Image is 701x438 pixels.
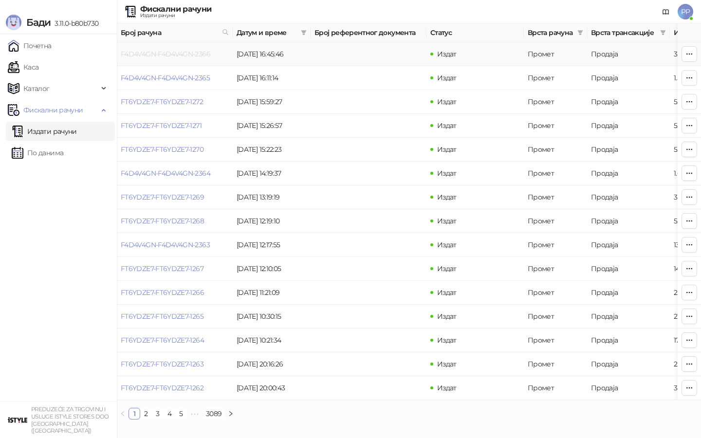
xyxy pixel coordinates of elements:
a: 2 [141,408,151,419]
button: left [117,408,129,420]
td: [DATE] 14:19:37 [233,162,311,185]
a: F4D4V4GN-F4D4V4GN-2364 [121,169,210,178]
td: Промет [524,376,587,400]
td: Промет [524,66,587,90]
a: FT6YDZE7-FT6YDZE7-1268 [121,217,204,225]
td: Продаја [587,257,670,281]
td: [DATE] 12:19:10 [233,209,311,233]
td: Продаја [587,138,670,162]
span: Издат [437,240,457,249]
td: FT6YDZE7-FT6YDZE7-1271 [117,114,233,138]
li: 2 [140,408,152,420]
span: filter [299,25,309,40]
span: filter [658,25,668,40]
span: Врста рачуна [528,27,573,38]
li: 3089 [203,408,225,420]
td: FT6YDZE7-FT6YDZE7-1270 [117,138,233,162]
li: Следећа страна [225,408,237,420]
td: FT6YDZE7-FT6YDZE7-1266 [117,281,233,305]
a: F4D4V4GN-F4D4V4GN-2363 [121,240,210,249]
td: Промет [524,281,587,305]
a: FT6YDZE7-FT6YDZE7-1269 [121,193,204,201]
a: По данима [12,143,63,163]
a: 3 [152,408,163,419]
td: [DATE] 10:21:34 [233,328,311,352]
td: [DATE] 13:19:19 [233,185,311,209]
td: [DATE] 12:17:55 [233,233,311,257]
span: Издат [437,97,457,106]
span: Фискални рачуни [23,100,83,120]
li: 3 [152,408,164,420]
td: Продаја [587,162,670,185]
td: Промет [524,185,587,209]
a: FT6YDZE7-FT6YDZE7-1270 [121,145,203,154]
td: Промет [524,257,587,281]
a: F4D4V4GN-F4D4V4GN-2366 [121,50,210,58]
a: Каса [8,57,38,77]
span: filter [660,30,666,36]
span: 3.11.0-b80b730 [51,19,98,28]
td: [DATE] 15:22:23 [233,138,311,162]
td: Продаја [587,305,670,328]
td: Продаја [587,66,670,90]
li: Претходна страна [117,408,129,420]
td: Промет [524,162,587,185]
td: Промет [524,42,587,66]
small: PREDUZEĆE ZA TRGOVINU I USLUGE ISTYLE STORES DOO [GEOGRAPHIC_DATA] ([GEOGRAPHIC_DATA]) [31,406,109,434]
a: Издати рачуни [12,122,77,141]
span: Каталог [23,79,50,98]
td: Промет [524,209,587,233]
span: ••• [187,408,203,420]
td: Промет [524,328,587,352]
span: Издат [437,145,457,154]
a: 5 [176,408,186,419]
span: Издат [437,264,457,273]
a: FT6YDZE7-FT6YDZE7-1264 [121,336,204,345]
a: FT6YDZE7-FT6YDZE7-1263 [121,360,203,368]
td: [DATE] 20:00:43 [233,376,311,400]
td: Продаја [587,352,670,376]
td: Промет [524,305,587,328]
td: F4D4V4GN-F4D4V4GN-2365 [117,66,233,90]
td: [DATE] 10:30:15 [233,305,311,328]
a: FT6YDZE7-FT6YDZE7-1267 [121,264,203,273]
td: FT6YDZE7-FT6YDZE7-1268 [117,209,233,233]
a: 4 [164,408,175,419]
td: Продаја [587,281,670,305]
td: [DATE] 12:10:05 [233,257,311,281]
td: FT6YDZE7-FT6YDZE7-1265 [117,305,233,328]
td: FT6YDZE7-FT6YDZE7-1264 [117,328,233,352]
span: filter [577,30,583,36]
td: [DATE] 16:11:14 [233,66,311,90]
td: FT6YDZE7-FT6YDZE7-1263 [117,352,233,376]
a: 1 [129,408,140,419]
span: Врста трансакције [591,27,656,38]
a: Почетна [8,36,52,55]
span: Издат [437,50,457,58]
td: F4D4V4GN-F4D4V4GN-2363 [117,233,233,257]
td: Продаја [587,114,670,138]
a: FT6YDZE7-FT6YDZE7-1271 [121,121,202,130]
td: Продаја [587,376,670,400]
a: Документација [658,4,674,19]
td: Продаја [587,209,670,233]
span: Издат [437,217,457,225]
td: F4D4V4GN-F4D4V4GN-2366 [117,42,233,66]
div: Фискални рачуни [140,5,211,13]
td: FT6YDZE7-FT6YDZE7-1269 [117,185,233,209]
span: Издат [437,383,457,392]
span: Издат [437,336,457,345]
span: Издат [437,121,457,130]
td: Продаја [587,328,670,352]
td: Промет [524,114,587,138]
img: Logo [6,15,21,30]
td: Продаја [587,233,670,257]
td: [DATE] 11:21:09 [233,281,311,305]
span: left [120,411,126,417]
td: Промет [524,352,587,376]
a: 3089 [203,408,224,419]
td: F4D4V4GN-F4D4V4GN-2364 [117,162,233,185]
th: Број референтног документа [311,23,426,42]
span: right [228,411,234,417]
span: Издат [437,360,457,368]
